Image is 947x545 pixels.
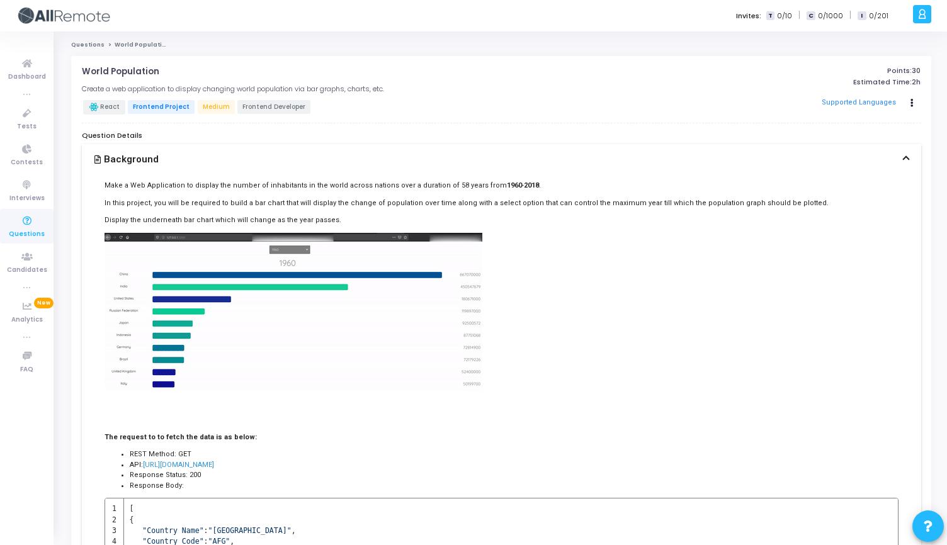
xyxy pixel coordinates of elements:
span: I [858,11,866,21]
span: Analytics [11,315,43,325]
a: Questions [71,41,105,48]
p: World Population [82,67,159,77]
span: C [807,11,815,21]
span: 2h [912,78,921,86]
label: Invites: [736,11,761,21]
span: "Country Name" [142,526,203,535]
li: REST Method: GET [130,449,899,460]
img: react.svg [89,102,99,112]
td: { [124,515,296,525]
span: Dashboard [8,72,46,82]
span: React [100,103,120,111]
span: [URL][DOMAIN_NAME] [143,461,214,469]
span: | [798,9,800,22]
img: logo [16,3,110,28]
p: Points: [647,67,921,75]
span: Frontend Developer [237,100,310,114]
span: Contests [11,157,43,168]
p: Display the underneath bar chart which will change as the year passes. [105,215,899,226]
span: Medium [198,100,235,114]
strong: The request to to fetch the data is as below: [105,433,257,441]
p: Estimated Time: [647,78,921,86]
span: Frontend Project [128,100,195,114]
button: Supported Languages [817,94,900,113]
span: 30 [912,65,921,76]
span: World Population [115,41,170,48]
li: Response Body: [130,481,899,492]
span: Tests [17,121,37,132]
nav: breadcrumb [71,41,931,49]
span: FAQ [20,364,33,375]
span: Questions [9,229,45,240]
img: ezgif [105,233,482,391]
span: 0/10 [777,11,792,21]
li: Response Status: 200 [130,470,899,481]
p: In this project, you will be required to build a bar chart that will display the change of popula... [105,198,899,209]
span: Interviews [9,193,45,204]
h5: Create a web application to display changing world population via bar graphs, charts, etc. [82,85,384,93]
strong: 1960 [507,181,522,189]
span: New [34,298,54,308]
li: API: [130,460,899,471]
span: | [849,9,851,22]
span: Question Details [82,130,142,141]
td: [ [124,498,296,514]
button: Actions [904,94,921,112]
span: 0/1000 [818,11,843,21]
td: : , [124,525,296,536]
span: T [766,11,774,21]
span: Candidates [7,265,47,276]
button: Background [82,144,921,174]
p: Make a Web Application to display the number of inhabitants in the world across nations over a du... [105,181,899,191]
span: "[GEOGRAPHIC_DATA]" [208,526,292,535]
strong: 2018 [524,181,539,189]
span: 0/201 [869,11,888,21]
